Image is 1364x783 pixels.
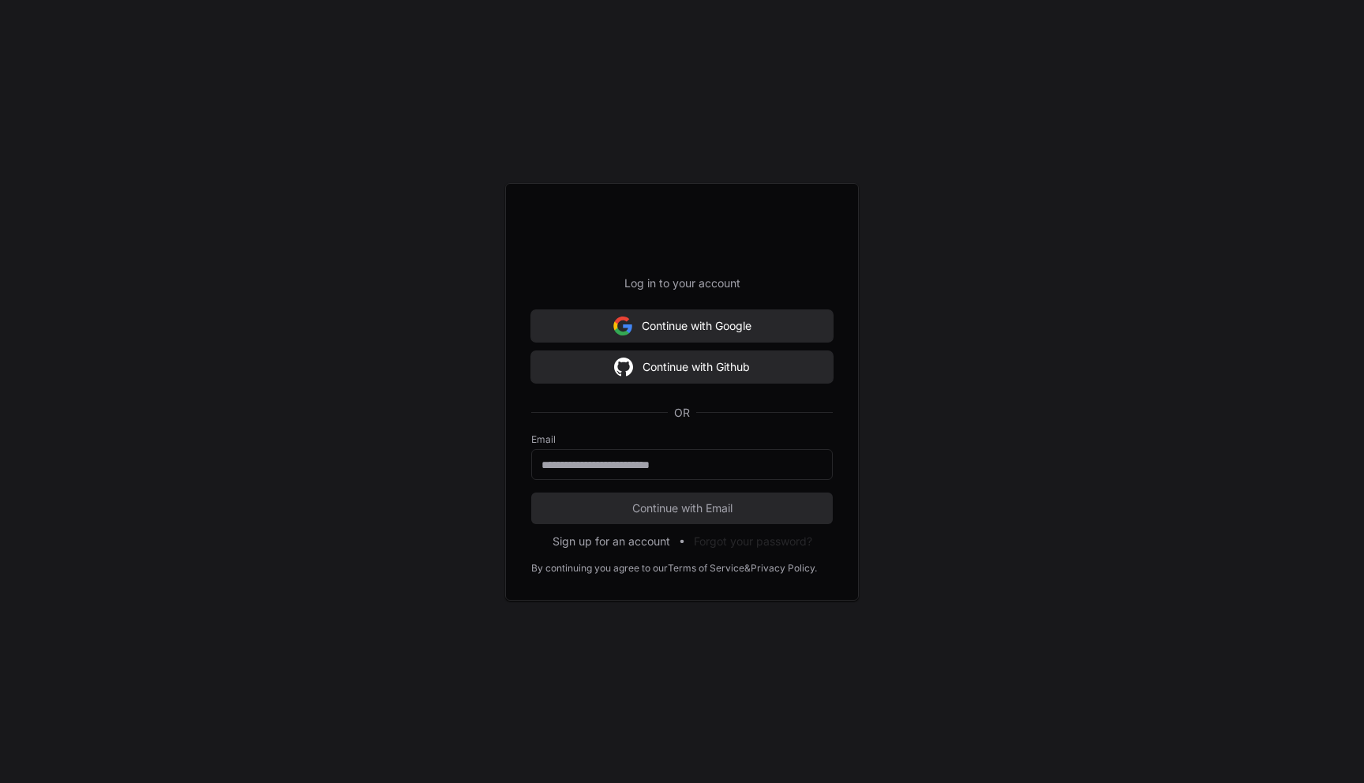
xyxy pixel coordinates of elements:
div: By continuing you agree to our [531,562,668,575]
button: Continue with Google [531,310,833,342]
button: Sign up for an account [553,534,670,549]
a: Terms of Service [668,562,744,575]
a: Privacy Policy. [751,562,817,575]
button: Continue with Github [531,351,833,383]
button: Continue with Email [531,493,833,524]
button: Forgot your password? [694,534,812,549]
img: Sign in with google [613,310,632,342]
div: & [744,562,751,575]
img: Sign in with google [614,351,633,383]
span: OR [668,405,696,421]
p: Log in to your account [531,275,833,291]
span: Continue with Email [531,500,833,516]
label: Email [531,433,833,446]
